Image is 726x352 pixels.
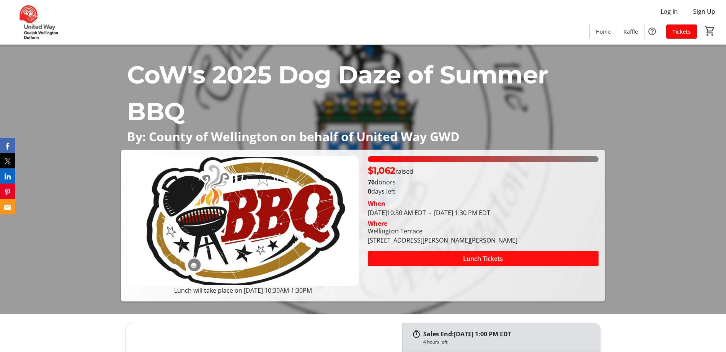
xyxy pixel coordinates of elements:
span: Home [596,28,611,36]
button: Help [644,24,660,39]
img: United Way Guelph Wellington Dufferin's Logo [5,3,73,41]
span: Sales End: [423,330,454,338]
div: 100% of fundraising goal reached [368,156,599,162]
span: [DATE] 1:30 PM EDT [426,209,490,217]
a: Raffle [617,24,644,39]
span: Log In [661,7,678,16]
span: Raffle [623,28,638,36]
p: By: County of Wellington on behalf of United Way GWD [127,130,599,143]
span: Sign Up [693,7,715,16]
div: [STREET_ADDRESS][PERSON_NAME][PERSON_NAME] [368,236,517,245]
span: $1,062 [368,165,395,176]
span: - [426,209,434,217]
button: Lunch Tickets [368,251,599,266]
div: When [368,199,385,208]
div: Wellington Terrace [368,227,517,236]
button: Sign Up [687,5,721,18]
p: raised [368,164,413,178]
p: CoW's 2025 Dog Daze of Summer BBQ [127,56,599,130]
p: Lunch will take place on [DATE] 10:30AM-1:30PM [127,286,358,295]
span: [DATE] 1:00 PM EDT [454,330,511,338]
img: Campaign CTA Media Photo [127,156,358,286]
span: Tickets [672,28,691,36]
div: 4 hours left [423,339,447,345]
p: donors [368,178,599,187]
a: Tickets [666,24,697,39]
b: 76 [368,178,375,186]
a: Home [590,24,617,39]
p: days left [368,187,599,196]
div: Where [368,220,387,227]
span: 0 [368,187,371,196]
span: [DATE] 10:30 AM EDT [368,209,426,217]
button: Log In [654,5,684,18]
button: Cart [703,24,717,38]
span: Lunch Tickets [463,254,503,263]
